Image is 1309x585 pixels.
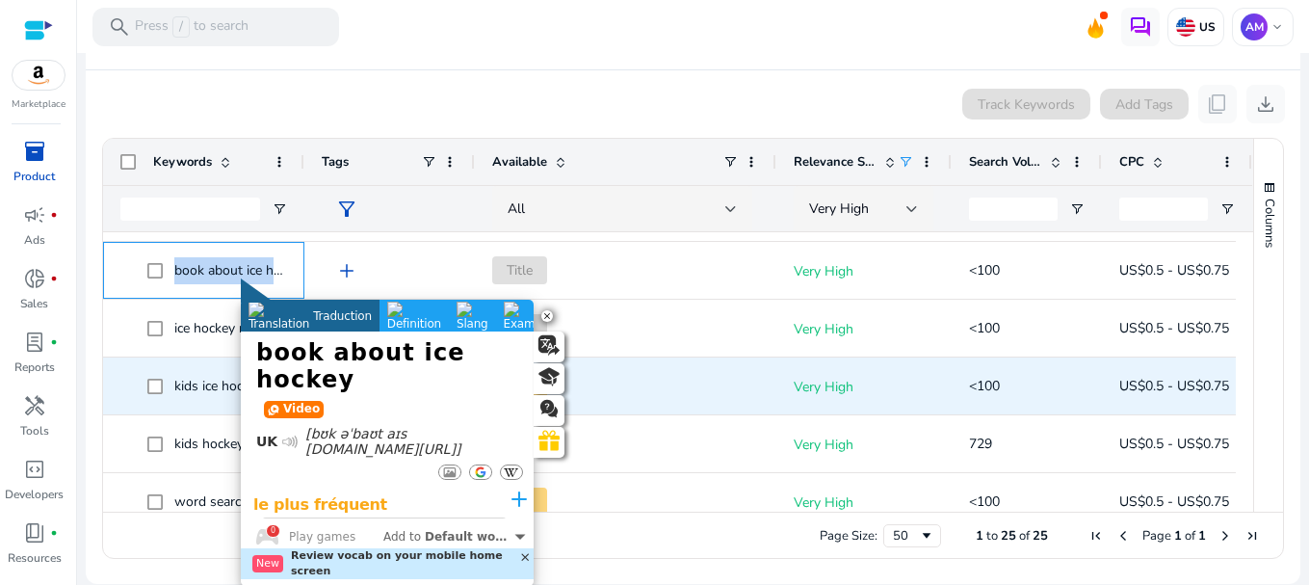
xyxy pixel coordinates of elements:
span: download [1254,93,1277,116]
span: campaign [23,203,46,226]
span: Keywords [153,153,212,171]
span: Search Volume [969,153,1042,171]
span: fiber_manual_record [50,529,58,537]
p: Marketplace [12,97,65,112]
span: word search activity book kids [174,492,355,511]
span: Columns [1261,199,1278,248]
span: fiber_manual_record [50,275,58,282]
span: add [335,259,358,282]
span: kids ice hockey [174,377,263,395]
p: Very High [794,367,934,407]
span: <100 [969,261,1000,279]
button: Open Filter Menu [272,201,287,217]
p: Very High [794,483,934,522]
span: US$0.5 - US$0.75 [1119,492,1229,511]
p: US [1195,19,1216,35]
span: Page [1142,527,1171,545]
input: Search Volume Filter Input [969,198,1058,221]
button: Open Filter Menu [1069,201,1085,217]
div: Previous Page [1115,528,1131,544]
div: Page Size [883,524,941,547]
p: Resources [8,549,62,567]
span: <100 [969,377,1000,395]
span: filter_alt [335,198,358,221]
span: code_blocks [23,458,46,481]
span: kids hockey book [174,435,277,453]
span: keyboard_arrow_down [1270,19,1285,35]
span: ice hockey rule book [174,319,296,337]
span: fiber_manual_record [50,211,58,219]
p: Reports [14,359,55,376]
span: US$0.5 - US$0.75 [1119,319,1229,337]
span: lab_profile [23,331,46,354]
span: Title [492,256,547,284]
span: Available [492,153,547,171]
span: US$0.5 - US$0.75 [1119,377,1229,395]
span: of [1185,527,1195,545]
p: Very High [794,309,934,349]
span: <100 [969,319,1000,337]
span: search [108,15,131,39]
span: book_4 [23,521,46,545]
p: Very High [794,252,934,291]
input: CPC Filter Input [1119,198,1208,221]
span: 1 [1198,527,1206,545]
span: 1 [1174,527,1182,545]
span: 729 [969,435,992,453]
span: donut_small [23,267,46,290]
span: US$0.5 - US$0.75 [1119,261,1229,279]
p: AM [1241,13,1268,40]
span: to [986,527,998,545]
div: First Page [1088,528,1104,544]
span: / [172,16,190,38]
span: CPC [1119,153,1144,171]
img: amazon.svg [13,61,65,90]
span: book about ice hockey [174,261,307,279]
span: 1 [976,527,983,545]
span: Very High [809,199,869,218]
p: Developers [5,486,64,503]
img: us.svg [1176,17,1195,37]
span: inventory_2 [23,140,46,163]
div: Last Page [1244,528,1260,544]
span: of [1019,527,1030,545]
p: Press to search [135,16,249,38]
input: Keywords Filter Input [120,198,260,221]
p: Tools [20,422,49,439]
p: Product [13,168,55,185]
span: 25 [1001,527,1016,545]
span: handyman [23,394,46,417]
span: US$0.5 - US$0.75 [1119,435,1229,453]
p: Very High [794,425,934,465]
p: Ads [24,231,45,249]
span: 25 [1033,527,1048,545]
span: <100 [969,492,1000,511]
div: Page Size: [820,527,877,545]
div: Next Page [1217,528,1233,544]
span: All [508,199,525,218]
p: Sales [20,295,48,312]
span: Relevance Score [794,153,877,171]
button: download [1246,85,1285,123]
button: Open Filter Menu [1219,201,1235,217]
div: 50 [893,527,919,545]
span: Tags [322,153,349,171]
span: fiber_manual_record [50,338,58,346]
